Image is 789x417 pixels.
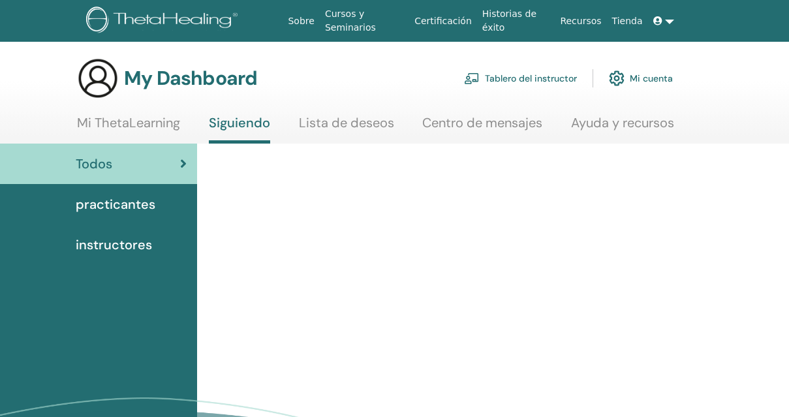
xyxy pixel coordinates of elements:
h3: My Dashboard [124,67,257,90]
img: chalkboard-teacher.svg [464,72,480,84]
a: Historias de éxito [477,2,555,40]
img: cog.svg [609,67,625,89]
a: Ayuda y recursos [571,115,674,140]
span: Todos [76,154,112,174]
a: Sobre [283,9,319,33]
a: Lista de deseos [299,115,394,140]
span: instructores [76,235,152,255]
a: Centro de mensajes [422,115,542,140]
a: Mi cuenta [609,64,673,93]
a: Siguiendo [209,115,270,144]
a: Tienda [607,9,648,33]
img: generic-user-icon.jpg [77,57,119,99]
a: Recursos [555,9,606,33]
a: Cursos y Seminarios [320,2,409,40]
img: logo.png [86,7,242,36]
a: Mi ThetaLearning [77,115,180,140]
span: practicantes [76,194,155,214]
a: Certificación [409,9,477,33]
a: Tablero del instructor [464,64,577,93]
